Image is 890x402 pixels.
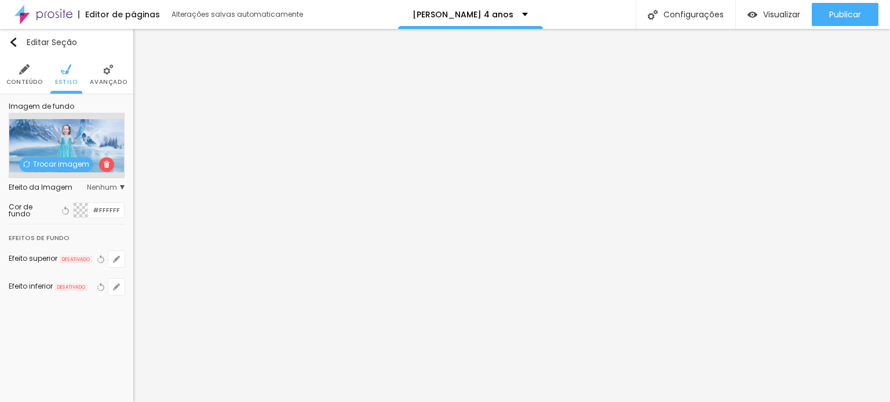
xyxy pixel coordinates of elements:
img: view-1.svg [747,10,757,20]
img: Icone [103,64,114,75]
span: Conteúdo [6,79,43,85]
div: Editar Seção [9,38,77,47]
span: Estilo [55,79,78,85]
div: Imagem de fundo [9,103,125,110]
div: Efeito da Imagem [9,184,87,191]
img: Icone [19,64,30,75]
span: Visualizar [763,10,800,19]
img: Icone [61,64,71,75]
img: Icone [23,161,30,168]
div: Cor de fundo [9,204,54,217]
span: Publicar [829,10,861,19]
span: Trocar imagem [19,157,93,172]
img: Icone [648,10,658,20]
span: Avançado [90,79,127,85]
iframe: Editor [133,29,890,402]
p: [PERSON_NAME] 4 anos [413,10,513,19]
span: DESATIVADO [55,283,87,292]
div: Efeito inferior [9,283,53,290]
img: Icone [9,38,18,47]
button: Visualizar [736,3,812,26]
span: Nenhum [87,184,125,191]
button: Publicar [812,3,878,26]
span: DESATIVADO [60,256,92,264]
div: Efeito superior [9,255,57,262]
div: Alterações salvas automaticamente [172,11,305,18]
div: Efeitos de fundo [9,231,70,244]
img: Icone [103,161,110,168]
div: Efeitos de fundo [9,224,125,245]
div: Editor de páginas [78,10,160,19]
